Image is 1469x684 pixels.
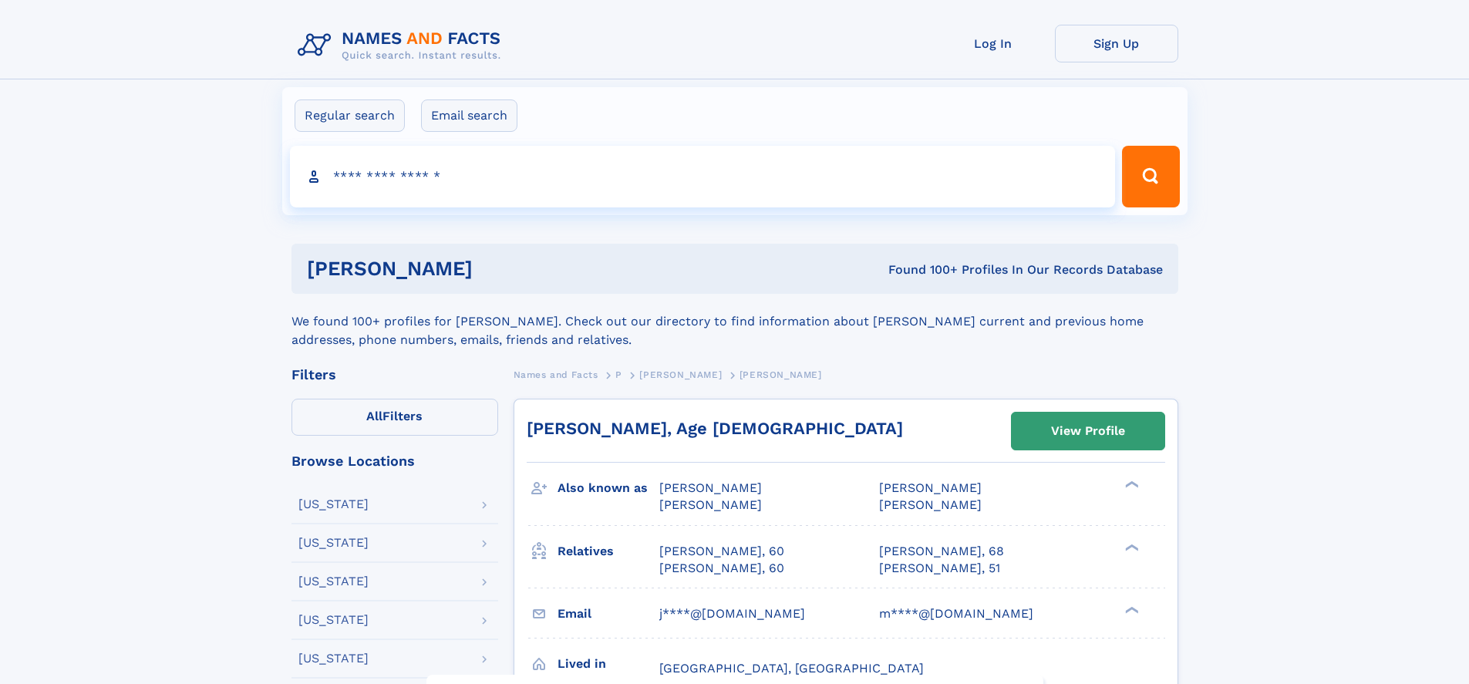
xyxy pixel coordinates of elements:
[366,409,382,423] span: All
[291,25,514,66] img: Logo Names and Facts
[298,537,369,549] div: [US_STATE]
[558,651,659,677] h3: Lived in
[1051,413,1125,449] div: View Profile
[639,369,722,380] span: [PERSON_NAME]
[307,259,681,278] h1: [PERSON_NAME]
[298,614,369,626] div: [US_STATE]
[558,601,659,627] h3: Email
[659,543,784,560] a: [PERSON_NAME], 60
[1121,480,1140,490] div: ❯
[558,475,659,501] h3: Also known as
[1121,542,1140,552] div: ❯
[298,652,369,665] div: [US_STATE]
[1055,25,1178,62] a: Sign Up
[291,294,1178,349] div: We found 100+ profiles for [PERSON_NAME]. Check out our directory to find information about [PERS...
[879,480,982,495] span: [PERSON_NAME]
[558,538,659,564] h3: Relatives
[680,261,1163,278] div: Found 100+ Profiles In Our Records Database
[527,419,903,438] a: [PERSON_NAME], Age [DEMOGRAPHIC_DATA]
[291,368,498,382] div: Filters
[421,99,517,132] label: Email search
[879,497,982,512] span: [PERSON_NAME]
[291,454,498,468] div: Browse Locations
[879,560,1000,577] a: [PERSON_NAME], 51
[1122,146,1179,207] button: Search Button
[298,498,369,510] div: [US_STATE]
[295,99,405,132] label: Regular search
[514,365,598,384] a: Names and Facts
[1121,605,1140,615] div: ❯
[659,480,762,495] span: [PERSON_NAME]
[659,497,762,512] span: [PERSON_NAME]
[291,399,498,436] label: Filters
[639,365,722,384] a: [PERSON_NAME]
[615,365,622,384] a: P
[298,575,369,588] div: [US_STATE]
[290,146,1116,207] input: search input
[615,369,622,380] span: P
[740,369,822,380] span: [PERSON_NAME]
[932,25,1055,62] a: Log In
[659,661,924,676] span: [GEOGRAPHIC_DATA], [GEOGRAPHIC_DATA]
[659,560,784,577] a: [PERSON_NAME], 60
[879,543,1004,560] a: [PERSON_NAME], 68
[1012,413,1164,450] a: View Profile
